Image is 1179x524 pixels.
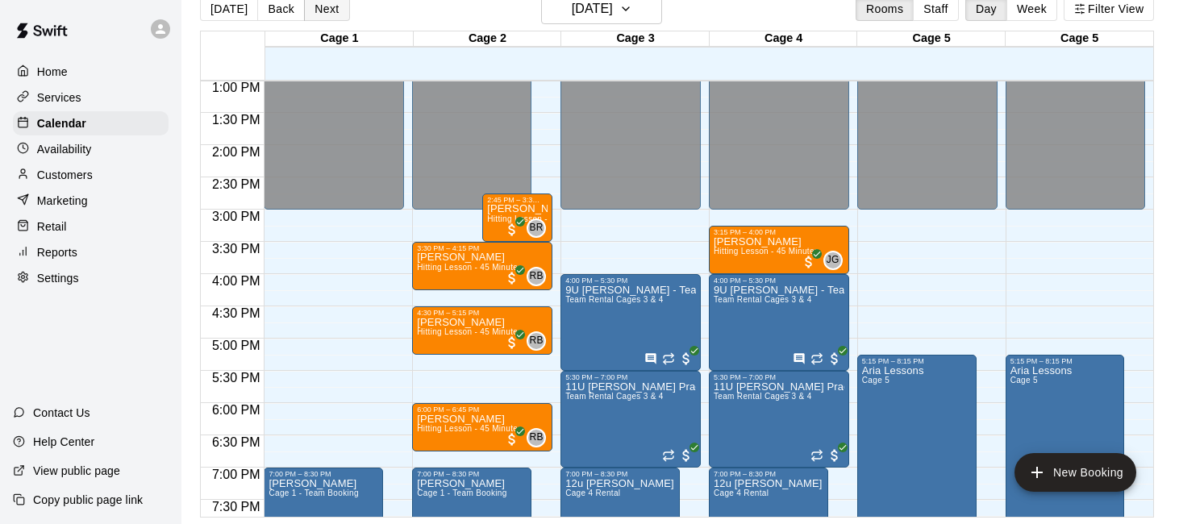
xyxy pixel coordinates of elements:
div: 5:30 PM – 7:00 PM [565,373,696,381]
span: All customers have paid [504,431,520,447]
a: Settings [13,266,169,290]
p: Marketing [37,193,88,209]
div: 3:15 PM – 4:00 PM: Jenni Marshall [709,226,849,274]
div: 2:45 PM – 3:30 PM: Landon Borenstein [482,193,552,242]
span: Cage 5 [1010,376,1038,385]
div: 7:00 PM – 8:30 PM [714,470,823,478]
span: All customers have paid [827,447,843,464]
span: 2:30 PM [208,177,265,191]
span: Cage 1 - Team Booking [417,489,506,497]
button: add [1014,453,1136,492]
div: 5:15 PM – 8:15 PM [1010,357,1120,365]
span: Team Rental Cages 3 & 4 [714,295,812,304]
span: All customers have paid [801,254,817,270]
span: Rafael Betances [533,428,546,447]
div: Rafael Betances [527,331,546,351]
span: 6:00 PM [208,403,265,417]
div: 4:00 PM – 5:30 PM: 9U Mendy - Team Practice [560,274,701,371]
span: Billy Jack Ryan [533,218,546,238]
span: Cage 4 Rental [714,489,769,497]
div: 6:00 PM – 6:45 PM [417,405,548,414]
div: 7:00 PM – 8:30 PM [565,470,675,478]
span: Cage 1 - Team Booking [269,489,358,497]
div: 7:00 PM – 8:30 PM [417,470,527,478]
div: Cage 4 [710,31,858,47]
p: Availability [37,141,92,157]
span: All customers have paid [504,335,520,351]
span: 3:00 PM [208,210,265,223]
div: 2:45 PM – 3:30 PM [487,196,548,204]
span: 7:30 PM [208,500,265,514]
p: Settings [37,270,79,286]
div: 4:00 PM – 5:30 PM: 9U Mendy - Team Practice [709,274,849,371]
span: 5:30 PM [208,371,265,385]
div: 4:30 PM – 5:15 PM: Maverick Gray [412,306,552,355]
span: RB [529,430,543,446]
span: Hitting Lesson - 45 Minutes [417,327,522,336]
p: Reports [37,244,77,260]
span: Cage 4 Rental [565,489,620,497]
div: 7:00 PM – 8:30 PM [269,470,378,478]
div: 5:30 PM – 7:00 PM: 11U Mendy Practice [560,371,701,468]
span: 4:30 PM [208,306,265,320]
span: Recurring event [662,449,675,462]
span: BR [529,220,543,236]
span: Hitting Lesson - 45 Minutes [714,247,819,256]
div: Rafael Betances [527,267,546,286]
div: 5:15 PM – 8:15 PM [862,357,972,365]
svg: Has notes [793,352,806,365]
span: 1:30 PM [208,113,265,127]
span: Recurring event [810,352,823,365]
span: All customers have paid [504,270,520,286]
span: 4:00 PM [208,274,265,288]
a: Calendar [13,111,169,135]
span: 7:00 PM [208,468,265,481]
span: Recurring event [810,449,823,462]
p: Customers [37,167,93,183]
span: Team Rental Cages 3 & 4 [714,392,812,401]
a: Customers [13,163,169,187]
svg: Has notes [644,352,657,365]
span: Hitting Lesson - 45 Minutes [417,424,522,433]
a: Retail [13,214,169,239]
div: Rafael Betances [527,428,546,447]
span: RB [529,333,543,349]
a: Home [13,60,169,84]
div: 3:15 PM – 4:00 PM [714,228,844,236]
a: Availability [13,137,169,161]
span: JG [827,252,839,268]
div: 5:30 PM – 7:00 PM: 11U Mendy Practice [709,371,849,468]
a: Marketing [13,189,169,213]
span: Jesse Gassman [830,251,843,270]
div: Billy Jack Ryan [527,218,546,238]
span: All customers have paid [827,351,843,367]
div: Cage 5 [1006,31,1154,47]
span: 2:00 PM [208,145,265,159]
span: Team Rental Cages 3 & 4 [565,392,664,401]
span: Cage 5 [862,376,889,385]
p: Services [37,89,81,106]
div: 4:00 PM – 5:30 PM [565,277,696,285]
span: All customers have paid [678,351,694,367]
span: All customers have paid [504,222,520,238]
div: 3:30 PM – 4:15 PM [417,244,548,252]
div: Services [13,85,169,110]
div: 3:30 PM – 4:15 PM: Nicholas Monahan [412,242,552,290]
p: Calendar [37,115,86,131]
span: All customers have paid [678,447,694,464]
span: 6:30 PM [208,435,265,449]
p: View public page [33,463,120,479]
p: Help Center [33,434,94,450]
span: Rafael Betances [533,267,546,286]
span: Recurring event [662,352,675,365]
p: Copy public page link [33,492,143,508]
p: Retail [37,218,67,235]
div: Jesse Gassman [823,251,843,270]
div: Cage 3 [561,31,710,47]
